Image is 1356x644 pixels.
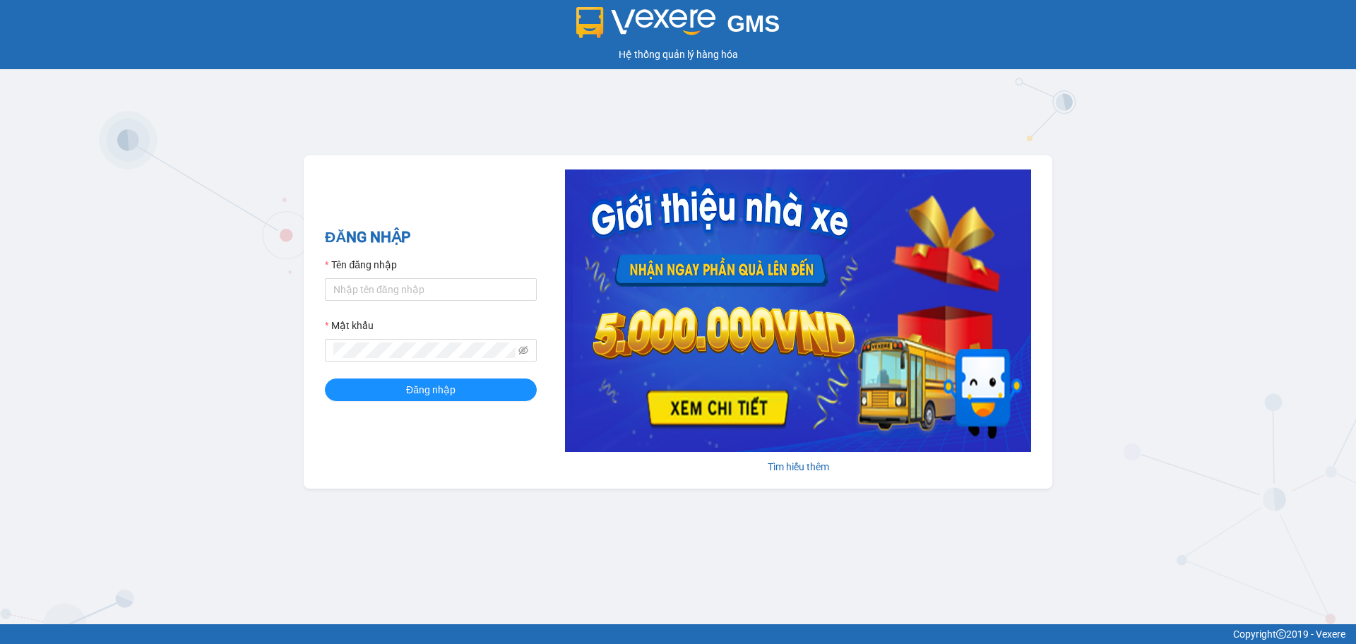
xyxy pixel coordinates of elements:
img: logo 2 [576,7,716,38]
div: Tìm hiểu thêm [565,459,1031,475]
label: Mật khẩu [325,318,374,333]
span: eye-invisible [518,345,528,355]
button: Đăng nhập [325,378,537,401]
h2: ĐĂNG NHẬP [325,226,537,249]
a: GMS [576,21,780,32]
img: banner-0 [565,169,1031,452]
span: Đăng nhập [406,382,456,398]
span: GMS [727,11,780,37]
span: copyright [1276,629,1286,639]
input: Tên đăng nhập [325,278,537,301]
label: Tên đăng nhập [325,257,397,273]
input: Mật khẩu [333,342,516,358]
div: Copyright 2019 - Vexere [11,626,1345,642]
div: Hệ thống quản lý hàng hóa [4,47,1352,62]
